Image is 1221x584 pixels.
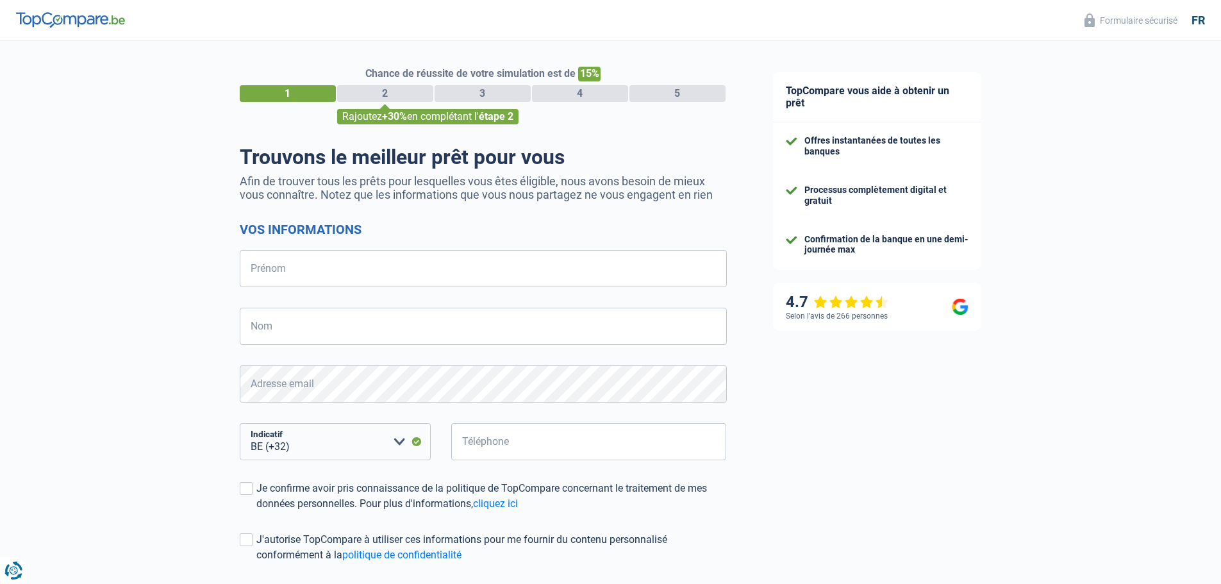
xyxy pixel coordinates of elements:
a: cliquez ici [473,497,518,510]
div: Processus complètement digital et gratuit [804,185,968,206]
h1: Trouvons le meilleur prêt pour vous [240,145,727,169]
p: Afin de trouver tous les prêts pour lesquelles vous êtes éligible, nous avons besoin de mieux vou... [240,174,727,201]
div: 4 [532,85,628,102]
div: 3 [435,85,531,102]
span: +30% [382,110,407,122]
input: 401020304 [451,423,727,460]
div: Selon l’avis de 266 personnes [786,312,888,321]
h2: Vos informations [240,222,727,237]
a: politique de confidentialité [342,549,461,561]
div: J'autorise TopCompare à utiliser ces informations pour me fournir du contenu personnalisé conform... [256,532,727,563]
span: Chance de réussite de votre simulation est de [365,67,576,79]
div: Offres instantanées de toutes les banques [804,135,968,157]
div: 1 [240,85,336,102]
img: TopCompare Logo [16,12,125,28]
div: Je confirme avoir pris connaissance de la politique de TopCompare concernant le traitement de mes... [256,481,727,512]
div: 2 [337,85,433,102]
div: Rajoutez en complétant l' [337,109,519,124]
div: TopCompare vous aide à obtenir un prêt [773,72,981,122]
div: fr [1192,13,1205,28]
div: Confirmation de la banque en une demi-journée max [804,234,968,256]
span: 15% [578,67,601,81]
button: Formulaire sécurisé [1077,10,1185,31]
span: étape 2 [479,110,513,122]
div: 4.7 [786,293,889,312]
div: 5 [629,85,726,102]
